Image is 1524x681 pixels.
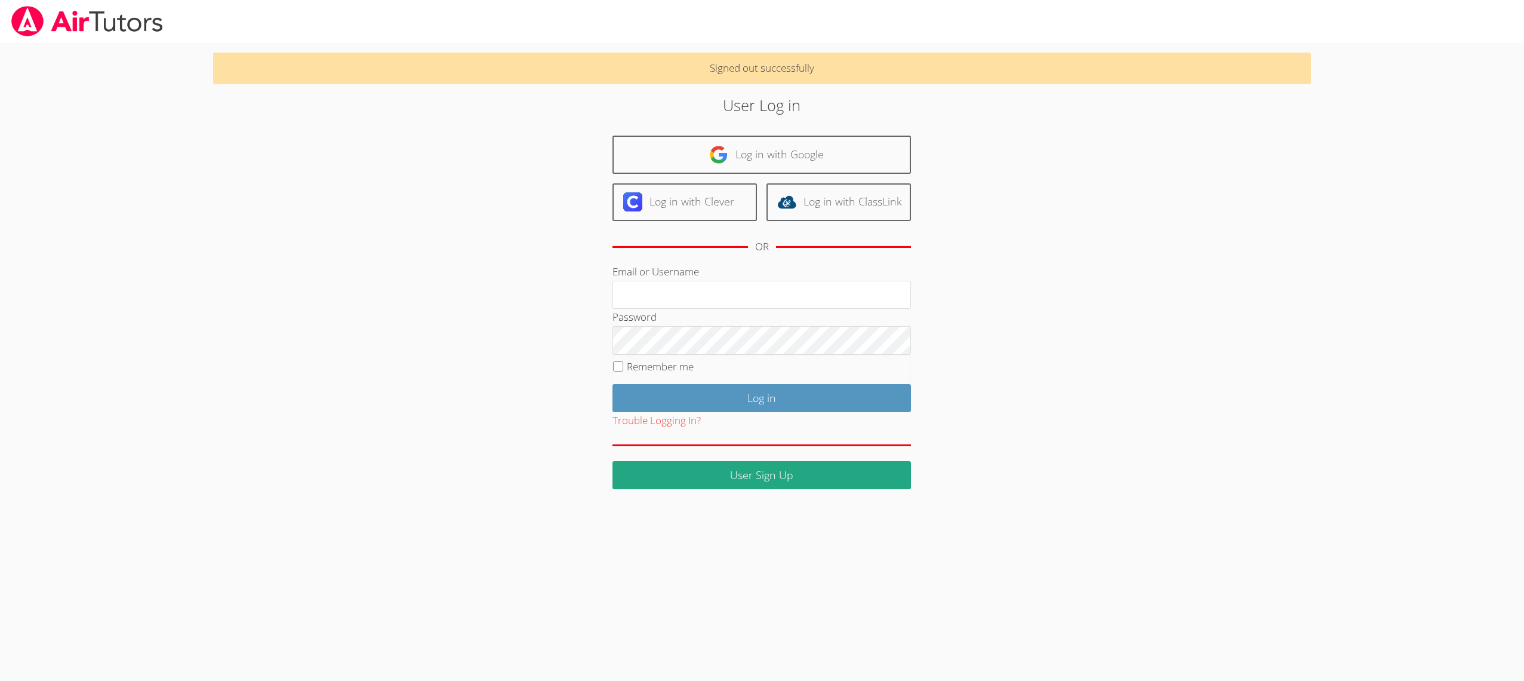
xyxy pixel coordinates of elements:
[755,238,769,256] div: OR
[627,360,694,373] label: Remember me
[612,265,699,278] label: Email or Username
[612,136,911,173] a: Log in with Google
[213,53,1310,84] p: Signed out successfully
[10,6,164,36] img: airtutors_banner-c4298cdbf04f3fff15de1276eac7730deb9818008684d7c2e4769d2f7ddbe033.png
[612,310,657,324] label: Password
[612,461,911,489] a: User Sign Up
[612,412,701,430] button: Trouble Logging In?
[612,384,911,412] input: Log in
[766,183,911,221] a: Log in with ClassLink
[623,192,642,211] img: clever-logo-6eab21bc6e7a338710f1a6ff85c0baf02591cd810cc4098c63d3a4b26e2feb20.svg
[350,94,1174,116] h2: User Log in
[709,145,728,164] img: google-logo-50288ca7cdecda66e5e0955fdab243c47b7ad437acaf1139b6f446037453330a.svg
[777,192,796,211] img: classlink-logo-d6bb404cc1216ec64c9a2012d9dc4662098be43eaf13dc465df04b49fa7ab582.svg
[612,183,757,221] a: Log in with Clever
